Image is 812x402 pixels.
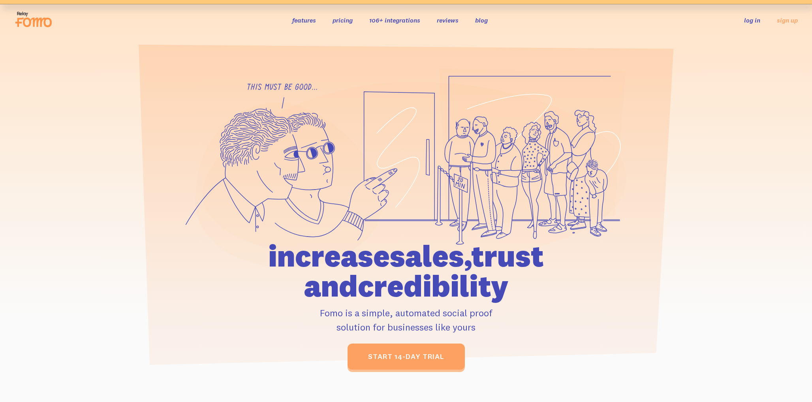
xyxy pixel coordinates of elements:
a: start 14-day trial [348,344,465,370]
a: pricing [333,16,353,24]
a: blog [475,16,488,24]
a: sign up [777,16,798,24]
h1: increase sales, trust and credibility [223,241,589,301]
p: Fomo is a simple, automated social proof solution for businesses like yours [223,306,589,334]
a: features [292,16,316,24]
a: reviews [437,16,459,24]
a: log in [744,16,760,24]
a: 106+ integrations [369,16,420,24]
